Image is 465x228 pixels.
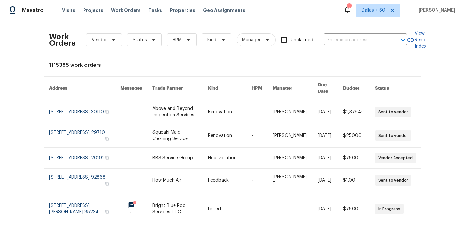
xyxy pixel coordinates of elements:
[207,37,216,43] span: Kind
[44,77,115,100] th: Address
[133,37,147,43] span: Status
[416,7,455,14] span: [PERSON_NAME]
[370,77,421,100] th: Status
[338,77,370,100] th: Budget
[267,192,313,225] td: -
[398,35,407,44] button: Open
[267,77,313,100] th: Manager
[22,7,44,14] span: Maestro
[149,8,162,13] span: Tasks
[267,100,313,124] td: [PERSON_NAME]
[246,192,267,225] td: -
[246,169,267,192] td: -
[313,77,338,100] th: Due Date
[147,124,203,148] td: Squeaki Maid Cleaning Service
[49,33,76,46] h2: Work Orders
[170,7,195,14] span: Properties
[407,30,426,50] a: View Reno Index
[147,192,203,225] td: Bright Blue Pool Services L.L.C.
[267,124,313,148] td: [PERSON_NAME]
[203,100,246,124] td: Renovation
[115,77,147,100] th: Messages
[362,7,385,14] span: Dallas + 60
[147,169,203,192] td: How Much Air
[246,100,267,124] td: -
[203,77,246,100] th: Kind
[242,37,261,43] span: Manager
[203,124,246,148] td: Renovation
[267,148,313,169] td: [PERSON_NAME]
[347,4,351,10] div: 773
[49,62,416,68] div: 1115385 work orders
[203,148,246,169] td: Hoa_violation
[62,7,75,14] span: Visits
[291,37,313,43] span: Unclaimed
[111,7,141,14] span: Work Orders
[147,100,203,124] td: Above and Beyond Inspection Services
[147,148,203,169] td: BBS Service Group
[246,124,267,148] td: -
[203,169,246,192] td: Feedback
[104,181,110,186] button: Copy Address
[203,192,246,225] td: Listed
[324,35,389,45] input: Enter in an address
[246,148,267,169] td: -
[203,7,245,14] span: Geo Assignments
[83,7,103,14] span: Projects
[104,155,110,161] button: Copy Address
[104,136,110,142] button: Copy Address
[246,77,267,100] th: HPM
[147,77,203,100] th: Trade Partner
[104,209,110,215] button: Copy Address
[92,37,107,43] span: Vendor
[104,109,110,114] button: Copy Address
[267,169,313,192] td: [PERSON_NAME] E
[173,37,182,43] span: HPM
